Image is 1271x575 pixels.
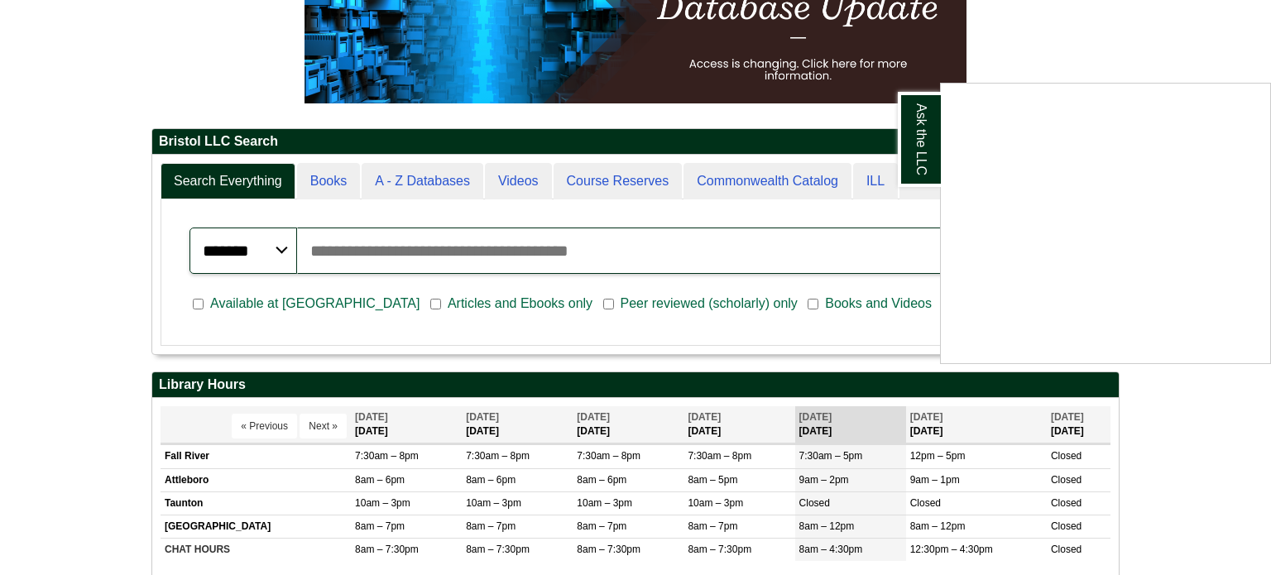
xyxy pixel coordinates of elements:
[193,297,204,312] input: Available at [GEOGRAPHIC_DATA]
[1051,450,1082,462] span: Closed
[898,92,941,187] a: Ask the LLC
[577,450,640,462] span: 7:30am – 8pm
[466,497,521,509] span: 10am – 3pm
[300,414,347,438] button: Next »
[799,411,832,423] span: [DATE]
[355,450,419,462] span: 7:30am – 8pm
[577,520,626,532] span: 8am – 7pm
[466,474,516,486] span: 8am – 6pm
[603,297,614,312] input: Peer reviewed (scholarly) only
[688,544,751,555] span: 8am – 7:30pm
[853,163,898,200] a: ILL
[795,406,906,443] th: [DATE]
[910,544,993,555] span: 12:30pm – 4:30pm
[799,450,863,462] span: 7:30am – 5pm
[808,297,818,312] input: Books and Videos
[554,163,683,200] a: Course Reserves
[910,520,966,532] span: 8am – 12pm
[799,520,855,532] span: 8am – 12pm
[910,474,960,486] span: 9am – 1pm
[232,414,297,438] button: « Previous
[355,474,405,486] span: 8am – 6pm
[466,544,530,555] span: 8am – 7:30pm
[688,497,743,509] span: 10am – 3pm
[577,544,640,555] span: 8am – 7:30pm
[1051,497,1082,509] span: Closed
[297,163,360,200] a: Books
[485,163,552,200] a: Videos
[688,411,721,423] span: [DATE]
[577,474,626,486] span: 8am – 6pm
[466,450,530,462] span: 7:30am – 8pm
[1051,520,1082,532] span: Closed
[941,84,1270,363] iframe: Chat Widget
[152,129,1119,155] h2: Bristol LLC Search
[161,539,351,562] td: CHAT HOURS
[614,294,804,314] span: Peer reviewed (scholarly) only
[161,163,295,200] a: Search Everything
[688,520,737,532] span: 8am – 7pm
[362,163,483,200] a: A - Z Databases
[161,491,351,515] td: Taunton
[1051,411,1084,423] span: [DATE]
[466,411,499,423] span: [DATE]
[466,520,516,532] span: 8am – 7pm
[688,450,751,462] span: 7:30am – 8pm
[161,445,351,468] td: Fall River
[355,411,388,423] span: [DATE]
[1051,474,1082,486] span: Closed
[161,468,351,491] td: Attleboro
[351,406,462,443] th: [DATE]
[799,497,830,509] span: Closed
[204,294,426,314] span: Available at [GEOGRAPHIC_DATA]
[577,497,632,509] span: 10am – 3pm
[152,372,1119,398] h2: Library Hours
[1047,406,1110,443] th: [DATE]
[430,297,441,312] input: Articles and Ebooks only
[818,294,938,314] span: Books and Videos
[910,450,966,462] span: 12pm – 5pm
[462,406,573,443] th: [DATE]
[683,406,794,443] th: [DATE]
[906,406,1047,443] th: [DATE]
[355,497,410,509] span: 10am – 3pm
[799,544,863,555] span: 8am – 4:30pm
[940,83,1271,364] div: Ask the LLC
[683,163,851,200] a: Commonwealth Catalog
[161,515,351,538] td: [GEOGRAPHIC_DATA]
[1051,544,1082,555] span: Closed
[910,497,941,509] span: Closed
[441,294,599,314] span: Articles and Ebooks only
[577,411,610,423] span: [DATE]
[910,411,943,423] span: [DATE]
[799,474,849,486] span: 9am – 2pm
[355,544,419,555] span: 8am – 7:30pm
[688,474,737,486] span: 8am – 5pm
[573,406,683,443] th: [DATE]
[355,520,405,532] span: 8am – 7pm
